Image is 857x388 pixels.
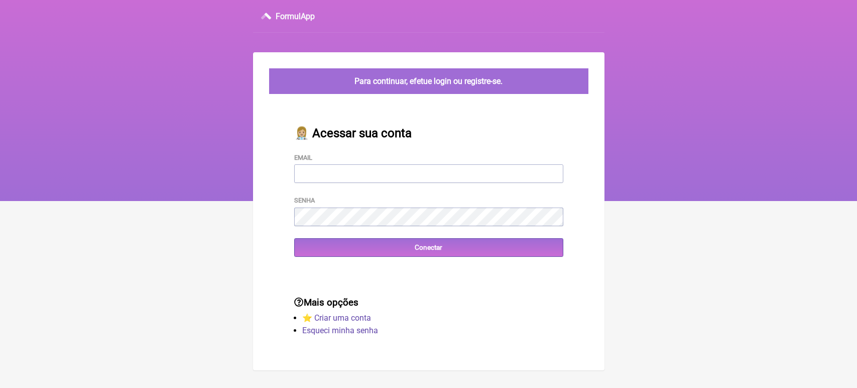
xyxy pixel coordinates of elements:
[276,12,315,21] h3: FormulApp
[294,197,315,204] label: Senha
[294,154,312,161] label: Email
[294,297,563,308] h3: Mais opções
[294,126,563,140] h2: 👩🏼‍⚕️ Acessar sua conta
[269,68,588,94] div: Para continuar, efetue login ou registre-se.
[294,238,563,257] input: Conectar
[302,313,371,323] a: ⭐️ Criar uma conta
[302,326,378,335] a: Esqueci minha senha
